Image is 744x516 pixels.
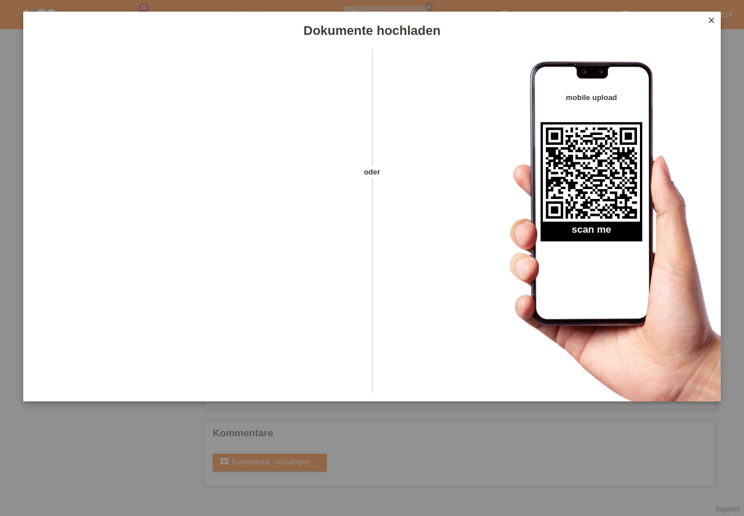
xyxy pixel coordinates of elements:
h2: scan me [541,224,642,241]
iframe: Upload [41,79,352,369]
h4: mobile upload [541,93,642,102]
span: oder [352,166,392,178]
i: close [707,16,716,25]
a: close [704,15,719,28]
h1: Dokumente hochladen [23,23,721,38]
